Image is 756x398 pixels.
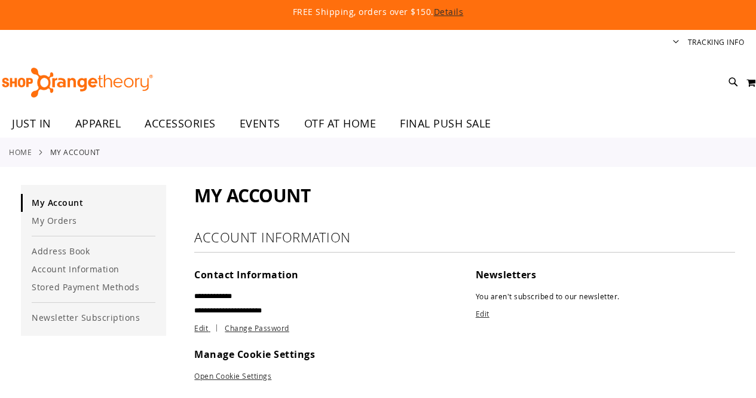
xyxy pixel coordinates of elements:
span: APPAREL [75,110,121,137]
a: Stored Payment Methods [21,278,166,296]
a: ACCESSORIES [133,110,228,138]
a: Account Information [21,260,166,278]
span: Manage Cookie Settings [194,348,315,361]
p: FREE Shipping, orders over $150. [43,6,713,18]
a: Open Cookie Settings [194,371,271,381]
a: Change Password [225,323,289,333]
span: FINAL PUSH SALE [400,110,491,137]
span: OTF AT HOME [304,110,377,137]
a: Edit [476,309,489,318]
span: EVENTS [240,110,280,137]
a: Details [434,6,464,17]
span: Newsletters [476,268,537,281]
span: My Account [194,183,310,208]
span: Contact Information [194,268,299,281]
a: Tracking Info [688,37,745,47]
a: Home [9,147,32,157]
a: My Orders [21,212,166,230]
strong: Account Information [194,229,351,246]
span: ACCESSORIES [145,110,216,137]
a: Newsletter Subscriptions [21,309,166,327]
strong: My Account [50,147,100,157]
p: You aren't subscribed to our newsletter. [476,289,735,303]
span: JUST IN [12,110,51,137]
a: EVENTS [228,110,292,138]
span: Edit [194,323,208,333]
a: APPAREL [63,110,133,138]
button: Account menu [673,37,679,48]
a: OTF AT HOME [292,110,388,138]
a: Edit [194,323,223,333]
a: My Account [21,194,166,212]
a: Address Book [21,242,166,260]
a: FINAL PUSH SALE [388,110,503,138]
